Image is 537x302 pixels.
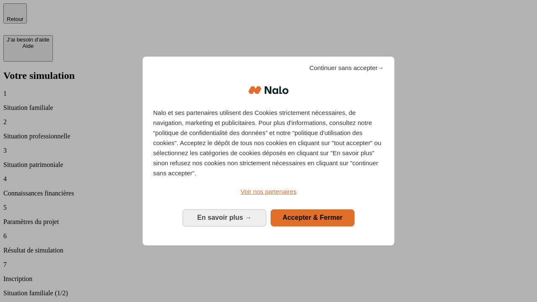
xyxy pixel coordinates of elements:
a: Voir nos partenaires [153,187,384,197]
span: Voir nos partenaires [240,188,296,195]
button: Accepter & Fermer: Accepter notre traitement des données et fermer [271,209,355,226]
span: Accepter & Fermer [282,214,342,221]
div: Bienvenue chez Nalo Gestion du consentement [143,57,394,245]
p: Nalo et ses partenaires utilisent des Cookies strictement nécessaires, de navigation, marketing e... [153,108,384,178]
span: En savoir plus → [197,214,252,221]
button: En savoir plus: Configurer vos consentements [182,209,266,226]
img: Logo [248,78,289,103]
span: Continuer sans accepter→ [309,63,384,73]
